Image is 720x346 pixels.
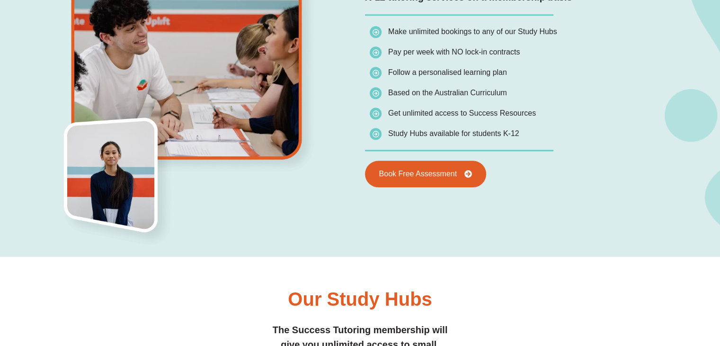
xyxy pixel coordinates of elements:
img: icon-list.png [370,46,382,58]
span: Study Hubs available for students K-12 [388,129,519,137]
img: icon-list.png [370,26,382,38]
img: icon-list.png [370,128,382,140]
iframe: Chat Widget [562,239,720,346]
span: Book Free Assessment [379,170,457,178]
span: Make unlimited bookings to any of our Study Hubs [388,27,557,36]
span: Follow a personalised learning plan [388,68,507,76]
img: icon-list.png [370,67,382,79]
span: Pay per week with NO lock-in contracts [388,48,520,56]
img: icon-list.png [370,108,382,119]
a: Book Free Assessment [365,161,487,187]
span: Based on the Australian Curriculum [388,89,507,97]
img: icon-list.png [370,87,382,99]
span: Get unlimited access to Success Resources [388,109,536,117]
h2: Our Study Hubs [288,290,432,309]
